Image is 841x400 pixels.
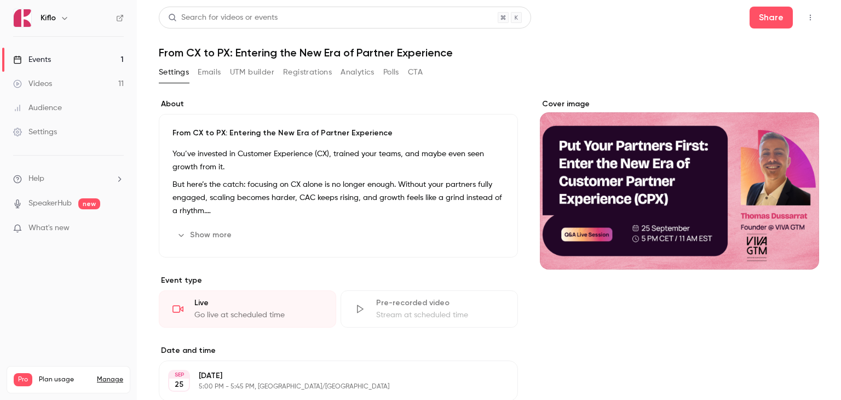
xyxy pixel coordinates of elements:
button: Show more [172,226,238,244]
label: Date and time [159,345,518,356]
div: Pre-recorded video [376,298,504,308]
div: Events [13,54,51,65]
div: SEP [169,371,189,379]
p: But here’s the catch: focusing on CX alone is no longer enough. Without your partners fully engag... [172,178,504,218]
button: Settings [159,64,189,81]
span: Pro [14,373,32,386]
div: Live [194,298,322,308]
div: Search for videos or events [168,12,278,24]
p: Event type [159,275,518,286]
span: What's new [28,222,70,234]
button: CTA [408,64,423,81]
button: Polls [383,64,399,81]
p: [DATE] [199,370,460,381]
button: UTM builder [230,64,274,81]
div: Settings [13,127,57,138]
a: Manage [97,375,123,384]
button: Analytics [341,64,375,81]
iframe: Noticeable Trigger [111,224,124,233]
label: Cover image [540,99,819,110]
button: Emails [198,64,221,81]
p: You’ve invested in Customer Experience (CX), trained your teams, and maybe even seen growth from it. [172,147,504,174]
p: 25 [175,379,183,390]
button: Registrations [283,64,332,81]
div: LiveGo live at scheduled time [159,290,336,328]
h6: Kiflo [41,13,56,24]
span: Help [28,173,44,185]
div: Videos [13,78,52,89]
div: Audience [13,102,62,113]
span: Plan usage [39,375,90,384]
div: Pre-recorded videoStream at scheduled time [341,290,518,328]
li: help-dropdown-opener [13,173,124,185]
p: 5:00 PM - 5:45 PM, [GEOGRAPHIC_DATA]/[GEOGRAPHIC_DATA] [199,382,460,391]
div: Stream at scheduled time [376,310,504,321]
h1: From CX to PX: Entering the New Era of Partner Experience [159,46,819,59]
p: From CX to PX: Entering the New Era of Partner Experience [172,128,504,139]
span: new [78,198,100,209]
a: SpeakerHub [28,198,72,209]
button: Share [750,7,793,28]
div: Go live at scheduled time [194,310,322,321]
section: Cover image [540,99,819,270]
img: Kiflo [14,9,31,27]
label: About [159,99,518,110]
